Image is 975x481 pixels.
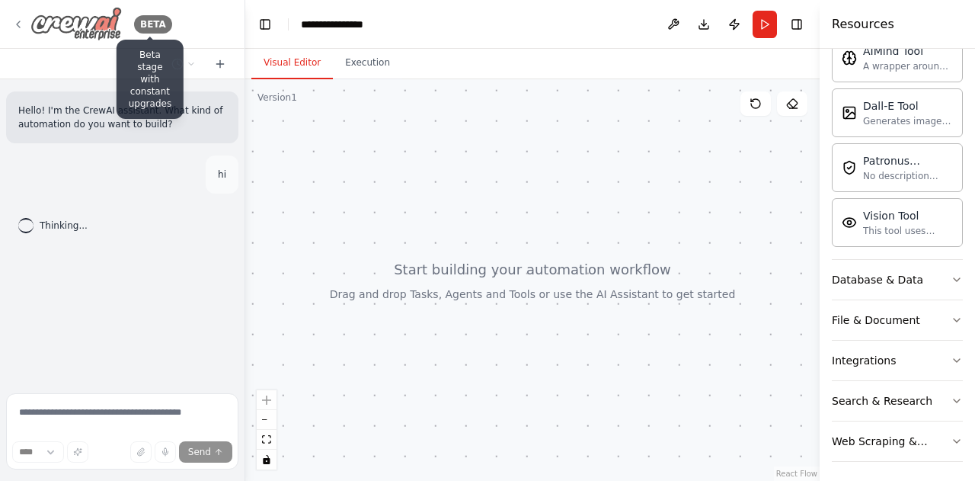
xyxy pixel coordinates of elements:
[257,390,277,470] div: React Flow controls
[832,434,951,449] div: Web Scraping & Browsing
[832,313,920,328] div: File & Document
[832,272,923,287] div: Database & Data
[786,14,807,35] button: Hide right sidebar
[863,170,953,182] div: No description available
[832,260,963,300] button: Database & Data
[257,91,297,104] div: Version 1
[832,300,963,340] button: File & Document
[129,49,171,110] div: Beta stage with constant upgrades
[863,60,953,72] div: A wrapper around [AI-Minds]([URL][DOMAIN_NAME]). Useful for when you need answers to questions fr...
[842,160,857,175] img: PatronusEvalTool
[40,220,88,232] span: Thinking...
[218,168,226,181] p: hi
[832,27,963,259] div: AI & Machine Learning
[333,47,402,79] button: Execution
[18,104,226,131] p: Hello! I'm the CrewAI assistant. What kind of automation do you want to build?
[257,430,277,450] button: fit view
[30,7,122,41] img: Logo
[842,105,857,120] img: DallETool
[832,381,963,421] button: Search & Research
[832,341,963,380] button: Integrations
[863,115,953,127] div: Generates images using OpenAI's Dall-E model.
[251,47,333,79] button: Visual Editor
[842,215,857,230] img: VisionTool
[863,43,953,59] div: AIMind Tool
[130,441,152,463] button: Upload files
[863,153,953,168] div: Patronus Evaluation Tool
[832,15,894,34] h4: Resources
[832,393,932,409] div: Search & Research
[188,446,211,458] span: Send
[67,441,88,463] button: Improve this prompt
[832,353,896,368] div: Integrations
[832,422,963,461] button: Web Scraping & Browsing
[165,55,202,73] button: Switch to previous chat
[863,98,953,114] div: Dall-E Tool
[179,441,232,463] button: Send
[254,14,276,35] button: Hide left sidebar
[134,15,172,34] div: BETA
[842,50,857,66] img: AIMindTool
[155,441,176,463] button: Click to speak your automation idea
[863,208,953,223] div: Vision Tool
[776,470,817,478] a: React Flow attribution
[208,55,232,73] button: Start a new chat
[257,450,277,470] button: toggle interactivity
[301,17,377,32] nav: breadcrumb
[257,410,277,430] button: zoom out
[863,225,953,237] div: This tool uses OpenAI's Vision API to describe the contents of an image.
